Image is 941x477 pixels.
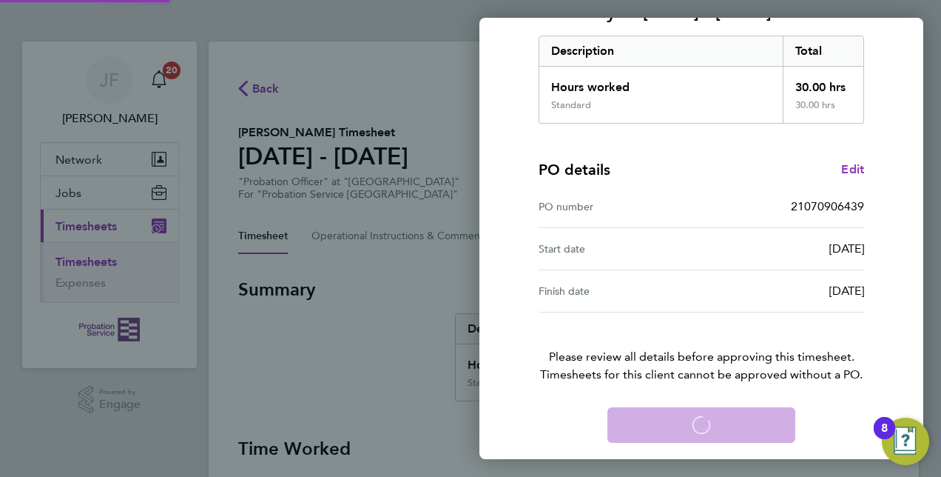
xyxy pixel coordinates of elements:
[539,198,701,216] div: PO number
[881,428,888,447] div: 8
[783,67,864,99] div: 30.00 hrs
[841,161,864,179] a: Edit
[783,99,864,123] div: 30.00 hrs
[521,366,882,384] span: Timesheets for this client cannot be approved without a PO.
[791,199,864,213] span: 21070906439
[841,162,864,176] span: Edit
[882,418,929,465] button: Open Resource Center, 8 new notifications
[521,313,882,384] p: Please review all details before approving this timesheet.
[701,240,864,258] div: [DATE]
[551,99,591,111] div: Standard
[783,36,864,66] div: Total
[539,36,783,66] div: Description
[539,282,701,300] div: Finish date
[539,240,701,258] div: Start date
[539,159,610,180] h4: PO details
[701,282,864,300] div: [DATE]
[539,67,783,99] div: Hours worked
[539,36,864,124] div: Summary of 25 - 31 Aug 2025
